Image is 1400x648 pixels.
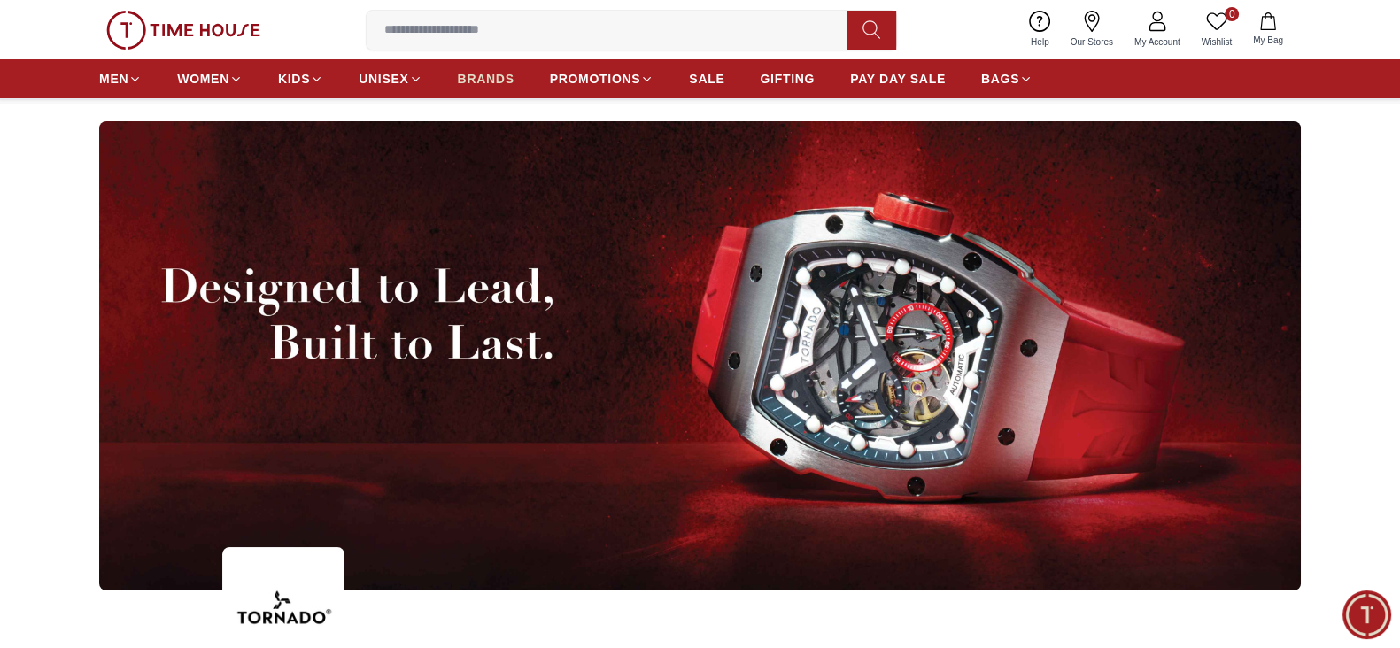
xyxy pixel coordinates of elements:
button: My Bag [1242,9,1294,50]
img: ... [99,121,1301,590]
span: MEN [99,70,128,88]
a: PROMOTIONS [550,63,654,95]
span: KIDS [278,70,310,88]
span: WOMEN [177,70,229,88]
em: Back [13,13,49,49]
img: ... [106,11,260,50]
span: My Bag [1246,34,1290,47]
span: PAY DAY SALE [850,70,946,88]
span: SALE [689,70,724,88]
div: Time House Support [94,23,296,40]
span: 0 [1225,7,1239,21]
a: BAGS [981,63,1033,95]
em: Blush [101,271,118,289]
span: Hey there! Need help finding the perfect watch? I'm here if you have any questions or need a quic... [30,274,266,355]
a: SALE [689,63,724,95]
div: Chat Widget [1342,590,1391,639]
span: BAGS [981,70,1019,88]
img: Profile picture of Time House Support [54,16,84,46]
span: My Account [1127,35,1187,49]
span: BRANDS [458,70,514,88]
a: GIFTING [760,63,815,95]
div: Time House Support [18,237,350,256]
a: Our Stores [1060,7,1124,52]
a: PAY DAY SALE [850,63,946,95]
span: PROMOTIONS [550,70,641,88]
span: Our Stores [1064,35,1120,49]
a: KIDS [278,63,323,95]
span: Wishlist [1195,35,1239,49]
span: UNISEX [359,70,408,88]
a: MEN [99,63,142,95]
span: Help [1024,35,1056,49]
a: Help [1020,7,1060,52]
span: 10:36 AM [236,348,282,359]
a: UNISEX [359,63,422,95]
a: WOMEN [177,63,243,95]
a: BRANDS [458,63,514,95]
span: GIFTING [760,70,815,88]
a: 0Wishlist [1191,7,1242,52]
textarea: We are here to help you [4,385,350,474]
